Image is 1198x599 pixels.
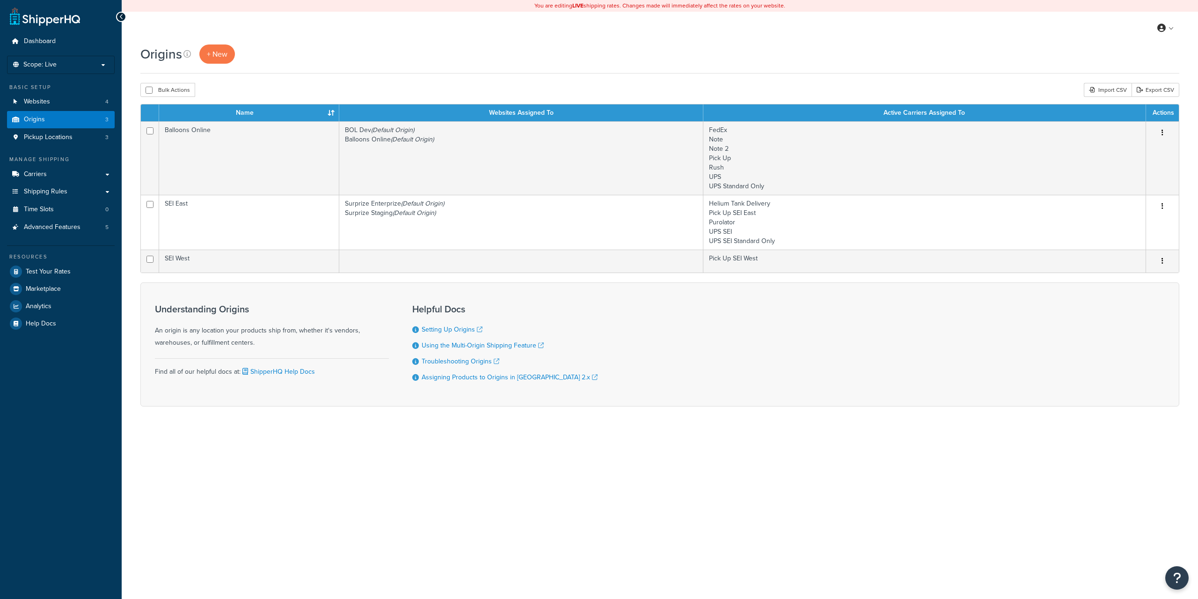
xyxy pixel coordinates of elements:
a: ShipperHQ Help Docs [241,367,315,377]
a: Shipping Rules [7,183,115,200]
span: Advanced Features [24,223,80,231]
i: (Default Origin) [401,199,444,208]
td: Pick Up SEI West [703,250,1146,273]
a: Carriers [7,166,115,183]
td: FedEx Note Note 2 Pick Up Rush UPS UPS Standard Only [703,121,1146,195]
a: Help Docs [7,315,115,332]
span: 3 [105,116,109,124]
span: 0 [105,206,109,214]
span: Scope: Live [23,61,57,69]
td: Balloons Online [159,121,339,195]
div: Basic Setup [7,83,115,91]
i: (Default Origin) [393,208,436,218]
span: Marketplace [26,285,61,293]
i: (Default Origin) [391,134,434,144]
a: + New [199,44,235,64]
a: Analytics [7,298,115,315]
span: Analytics [26,303,51,311]
li: Websites [7,93,115,111]
td: Surprize Enterprize Surprize Staging [339,195,703,250]
h1: Origins [140,45,182,63]
th: Actions [1146,104,1179,121]
h3: Understanding Origins [155,304,389,314]
span: 3 [105,133,109,141]
a: Marketplace [7,281,115,297]
th: Websites Assigned To [339,104,703,121]
span: Test Your Rates [26,268,71,276]
a: Using the Multi-Origin Shipping Feature [422,340,544,350]
td: SEI West [159,250,339,273]
span: + New [207,49,227,59]
a: Dashboard [7,33,115,50]
th: Name : activate to sort column ascending [159,104,339,121]
div: Import CSV [1084,83,1132,97]
td: BOL Dev Balloons Online [339,121,703,195]
button: Bulk Actions [140,83,195,97]
span: Dashboard [24,37,56,45]
span: Origins [24,116,45,124]
span: Websites [24,98,50,106]
h3: Helpful Docs [412,304,598,314]
a: Origins 3 [7,111,115,128]
div: Resources [7,253,115,261]
li: Advanced Features [7,219,115,236]
span: Pickup Locations [24,133,73,141]
a: Assigning Products to Origins in [GEOGRAPHIC_DATA] 2.x [422,372,598,382]
a: Pickup Locations 3 [7,129,115,146]
a: Advanced Features 5 [7,219,115,236]
span: 4 [105,98,109,106]
span: Time Slots [24,206,54,214]
div: An origin is any location your products ship from, whether it's vendors, warehouses, or fulfillme... [155,304,389,349]
span: Shipping Rules [24,188,67,196]
td: SEI East [159,195,339,250]
li: Time Slots [7,201,115,218]
a: Troubleshooting Origins [422,356,499,366]
td: Helium Tank Delivery Pick Up SEI East Purolator UPS SEI UPS SEI Standard Only [703,195,1146,250]
div: Find all of our helpful docs at: [155,358,389,378]
i: (Default Origin) [371,125,414,135]
li: Pickup Locations [7,129,115,146]
span: Help Docs [26,320,56,328]
a: Websites 4 [7,93,115,111]
div: Manage Shipping [7,155,115,163]
b: LIVE [572,1,584,10]
a: Export CSV [1132,83,1179,97]
a: ShipperHQ Home [10,7,80,26]
li: Origins [7,111,115,128]
button: Open Resource Center [1165,566,1189,590]
a: Time Slots 0 [7,201,115,218]
a: Test Your Rates [7,263,115,280]
th: Active Carriers Assigned To [703,104,1146,121]
a: Setting Up Origins [422,325,482,334]
span: Carriers [24,170,47,178]
span: 5 [105,223,109,231]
